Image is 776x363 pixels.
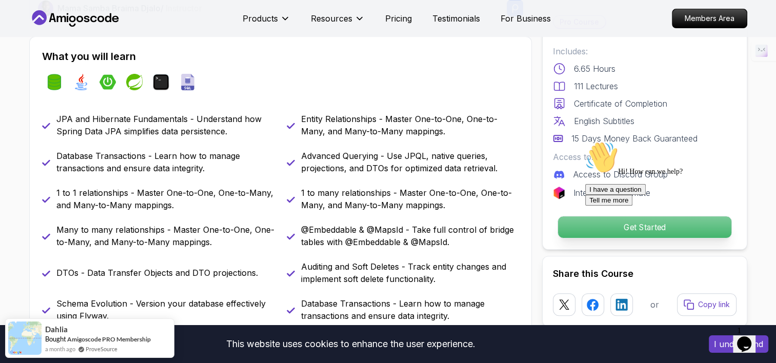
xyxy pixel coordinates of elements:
[56,150,274,174] p: Database Transactions - Learn how to manage transactions and ensure data integrity.
[42,49,519,64] h2: What you will learn
[100,74,116,90] img: spring-boot logo
[153,74,169,90] img: terminal logo
[558,216,731,238] p: Get Started
[672,9,747,28] a: Members Area
[574,97,667,110] p: Certificate of Completion
[301,224,519,248] p: @Embeddable & @MapsId - Take full control of bridge tables with @Embeddable & @MapsId.
[126,74,143,90] img: spring logo
[301,113,519,137] p: Entity Relationships - Master One-to-One, One-to-Many, and Many-to-Many mappings.
[8,321,42,355] img: provesource social proof notification image
[4,47,65,58] button: I have a question
[4,58,51,69] button: Tell me more
[86,345,117,353] a: ProveSource
[573,168,668,180] p: Access to Discord Group
[4,31,102,38] span: Hi! How can we help?
[432,12,480,25] a: Testimonials
[311,12,352,25] p: Resources
[553,151,737,163] p: Access to:
[243,12,290,33] button: Products
[45,335,66,343] span: Bought
[733,322,766,353] iframe: chat widget
[553,45,737,57] p: Includes:
[573,187,650,199] p: IntelliJ IDEA Ultimate
[574,80,618,92] p: 111 Lectures
[501,12,551,25] a: For Business
[571,132,698,145] p: 15 Days Money Back Guaranteed
[709,335,768,353] button: Accept cookies
[301,260,519,285] p: Auditing and Soft Deletes - Track entity changes and implement soft delete functionality.
[45,345,75,353] span: a month ago
[4,4,37,37] img: :wave:
[311,12,365,33] button: Resources
[67,335,151,343] a: Amigoscode PRO Membership
[385,12,412,25] a: Pricing
[243,12,278,25] p: Products
[46,74,63,90] img: spring-data-jpa logo
[8,333,693,355] div: This website uses cookies to enhance the user experience.
[553,187,565,199] img: jetbrains logo
[180,74,196,90] img: sql logo
[553,267,737,281] h2: Share this Course
[301,150,519,174] p: Advanced Querying - Use JPQL, native queries, projections, and DTOs for optimized data retrieval.
[574,115,634,127] p: English Subtitles
[4,4,189,69] div: 👋Hi! How can we help?I have a questionTell me more
[45,325,68,334] span: Dahlia
[581,137,766,317] iframe: chat widget
[301,187,519,211] p: 1 to many relationships - Master One-to-One, One-to-Many, and Many-to-Many mappings.
[56,187,274,211] p: 1 to 1 relationships - Master One-to-One, One-to-Many, and Many-to-Many mappings.
[56,113,274,137] p: JPA and Hibernate Fundamentals - Understand how Spring Data JPA simplifies data persistence.
[73,74,89,90] img: java logo
[574,63,615,75] p: 6.65 Hours
[301,297,519,322] p: Database Transactions - Learn how to manage transactions and ensure data integrity.
[56,267,258,279] p: DTOs - Data Transfer Objects and DTO projections.
[56,224,274,248] p: Many to many relationships - Master One-to-One, One-to-Many, and Many-to-Many mappings.
[56,297,274,322] p: Schema Evolution - Version your database effectively using Flyway.
[557,216,731,238] button: Get Started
